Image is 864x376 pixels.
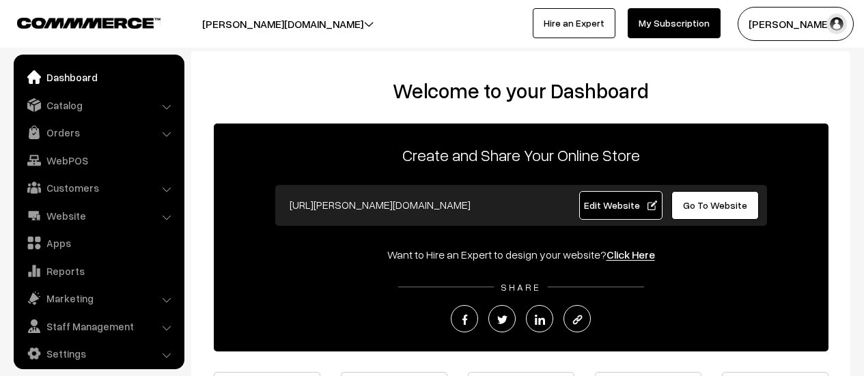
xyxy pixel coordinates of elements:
[17,203,180,228] a: Website
[533,8,615,38] a: Hire an Expert
[607,248,655,261] a: Click Here
[17,120,180,145] a: Orders
[671,191,760,220] a: Go To Website
[584,199,657,211] span: Edit Website
[17,14,137,30] a: COMMMERCE
[17,18,161,28] img: COMMMERCE
[17,259,180,283] a: Reports
[17,286,180,310] a: Marketing
[738,7,854,41] button: [PERSON_NAME]
[17,175,180,200] a: Customers
[17,314,180,338] a: Staff Management
[17,65,180,89] a: Dashboard
[17,148,180,173] a: WebPOS
[494,281,548,293] span: SHARE
[579,191,663,220] a: Edit Website
[683,199,747,211] span: Go To Website
[214,143,828,167] p: Create and Share Your Online Store
[826,14,847,34] img: user
[154,7,411,41] button: [PERSON_NAME][DOMAIN_NAME]
[17,93,180,117] a: Catalog
[17,341,180,366] a: Settings
[214,246,828,263] div: Want to Hire an Expert to design your website?
[17,231,180,255] a: Apps
[628,8,721,38] a: My Subscription
[205,78,837,103] h2: Welcome to your Dashboard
